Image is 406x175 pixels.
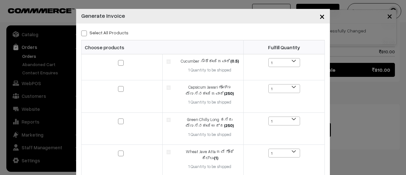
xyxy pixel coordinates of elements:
img: product.jpg [167,150,171,154]
strong: (250) [224,123,234,128]
div: Wheat Jave Atta ಜವೆ ಗೋಧಿ ಹಿಟ್ಟು [180,149,239,161]
span: 1 [268,149,300,158]
span: 1 [269,117,300,126]
strong: (0.5) [230,58,239,64]
span: 1 [268,84,300,93]
img: product.jpg [167,59,171,64]
img: product.jpg [167,85,171,90]
button: Close [314,6,330,26]
th: Choose products [82,40,244,54]
div: Cucumber ಸೌತೆಕಾಯಿ ಜವಾರಿ [180,58,239,64]
span: 1 [268,117,300,125]
div: 1 Quantity to be shipped [180,164,239,170]
div: Capsicum Jawari ಡೊಣ್ಣ ಮೆಣಸಿನಕಾಯಿ ಜವಾರಿ [180,84,239,97]
div: 1 Quantity to be shipped [180,99,239,105]
th: Fulfill Quantity [244,40,325,54]
span: × [319,10,325,22]
span: 1 [268,58,300,67]
div: Green Chilly Long ಹಸಿರು ಮೆಣಸಿನಕಾಯಿ ಉದ್ದ [180,117,239,129]
div: 1 Quantity to be shipped [180,67,239,73]
label: Select all Products [81,29,128,36]
h4: Generate Invoice [81,11,125,20]
img: product.jpg [167,118,171,122]
strong: (250) [224,91,234,96]
div: 1 Quantity to be shipped [180,131,239,138]
span: 1 [269,149,300,158]
strong: (1) [214,155,218,160]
